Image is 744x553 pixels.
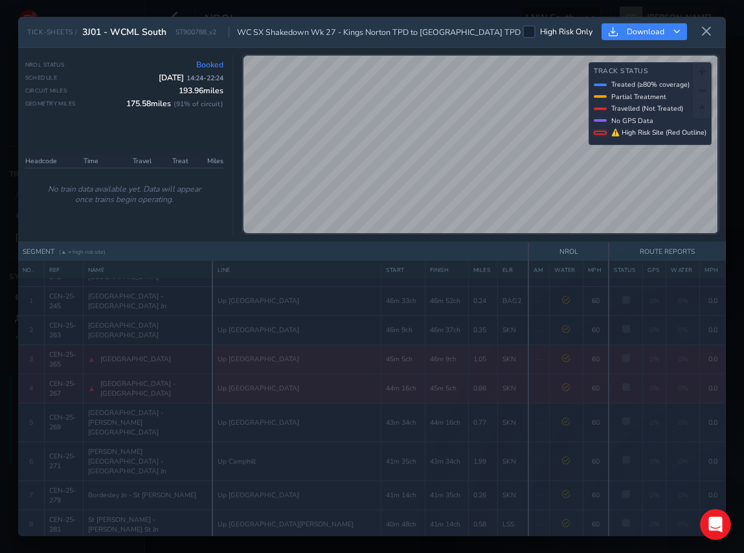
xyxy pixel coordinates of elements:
td: SKN [497,442,528,480]
td: 0.35 [468,315,497,344]
span: 0% [649,354,660,364]
td: 0.26 [468,480,497,510]
td: 45m 5ch [381,344,425,374]
span: — [535,490,543,500]
th: ELR [497,261,528,278]
th: MILES [468,261,497,278]
td: Up Camphill [212,442,381,480]
span: — [535,383,543,393]
td: 44m 16ch [425,403,468,442]
td: Up [GEOGRAPHIC_DATA] [212,286,381,315]
td: 41m 14ch [381,480,425,510]
td: 43m 34ch [425,442,468,480]
th: MPH [583,261,609,278]
th: SEGMENT [18,242,528,262]
span: 0% [678,418,688,427]
th: GPS [643,261,666,278]
span: ( 91 % of circuit) [174,99,223,109]
td: Up [GEOGRAPHIC_DATA] [212,315,381,344]
th: ROUTE REPORTS [609,242,725,262]
th: FINISH [425,261,468,278]
td: 0.0 [700,442,726,480]
td: Up [GEOGRAPHIC_DATA] [212,344,381,374]
span: 0% [649,383,660,393]
td: 43m 34ch [381,403,425,442]
td: 46m 9ch [381,315,425,344]
td: 41m 35ch [381,442,425,480]
td: SKN [497,480,528,510]
td: 44m 16ch [381,374,425,403]
td: SKN [497,403,528,442]
td: 0.0 [700,374,726,403]
span: [GEOGRAPHIC_DATA] [GEOGRAPHIC_DATA] [88,321,208,340]
td: Up [GEOGRAPHIC_DATA] [212,480,381,510]
td: 0.0 [700,286,726,315]
span: 0% [678,325,688,335]
th: START [381,261,425,278]
td: 0.24 [468,286,497,315]
span: 0% [678,490,688,500]
span: Partial Treatment [611,92,666,102]
span: 0% [649,325,660,335]
span: 175.58 miles [126,98,223,109]
span: — [535,325,543,335]
td: 60 [583,403,609,442]
td: 60 [583,374,609,403]
span: 0% [678,457,688,466]
td: SKN [497,374,528,403]
th: NROL [528,242,609,262]
td: 60 [583,344,609,374]
td: 1.99 [468,442,497,480]
span: — [535,418,543,427]
td: No train data available yet. Data will appear once trains begin operating. [25,168,224,221]
span: 0% [649,490,660,500]
span: 0% [649,418,660,427]
span: [GEOGRAPHIC_DATA] - [GEOGRAPHIC_DATA] Jn [88,291,208,311]
span: Travelled (Not Treated) [611,104,683,113]
th: LINE [212,261,381,278]
td: BAG2 [497,286,528,315]
td: 46m 52ch [425,286,468,315]
canvas: Map [243,56,717,233]
span: Treated (≥80% coverage) [611,80,690,89]
span: 14:24 - 22:24 [186,73,223,83]
td: 46m 9ch [425,344,468,374]
iframe: Intercom live chat [700,509,731,540]
span: 0% [649,296,660,306]
td: 0.86 [468,374,497,403]
th: Treat [155,154,192,168]
td: Up [GEOGRAPHIC_DATA] [212,374,381,403]
td: SKN [497,315,528,344]
span: 0% [678,383,688,393]
span: Bordesley Jn - St [PERSON_NAME] [88,490,196,500]
td: 60 [583,315,609,344]
span: 0% [678,354,688,364]
td: 1.05 [468,344,497,374]
h4: Track Status [594,67,706,76]
th: MPH [700,261,726,278]
span: No GPS Data [611,116,653,126]
span: — [535,457,543,466]
td: Up [GEOGRAPHIC_DATA] [212,403,381,442]
span: 193.96 miles [179,85,223,96]
td: 0.0 [700,315,726,344]
span: ⚠ High Risk Site (Red Outline) [611,128,706,137]
td: 0.0 [700,344,726,374]
th: WATER [549,261,583,278]
th: Miles [192,154,223,168]
td: 46m 33ch [381,286,425,315]
td: 0.77 [468,403,497,442]
th: AM [528,261,549,278]
th: STATUS [609,261,642,278]
td: 60 [583,286,609,315]
th: WATER [666,261,700,278]
span: [GEOGRAPHIC_DATA] - [GEOGRAPHIC_DATA] [100,379,207,398]
td: 0.0 [700,403,726,442]
td: 0.0 [700,480,726,510]
span: 0% [649,457,660,466]
span: — [535,354,543,364]
span: [DATE] [159,73,223,83]
span: — [535,296,543,306]
td: 60 [583,480,609,510]
span: [PERSON_NAME][GEOGRAPHIC_DATA] - [GEOGRAPHIC_DATA] Jn [88,447,208,476]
